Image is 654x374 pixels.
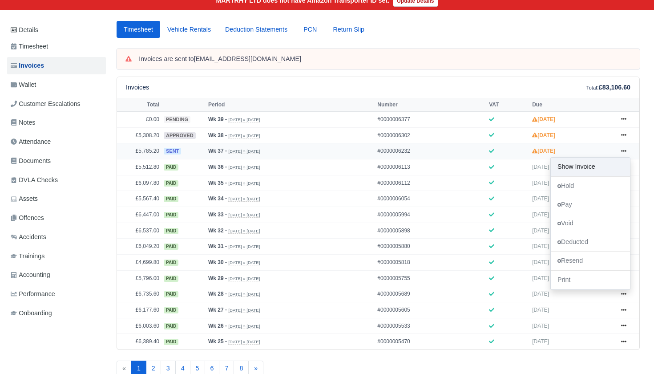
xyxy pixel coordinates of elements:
[7,152,106,170] a: Documents
[7,38,106,55] a: Timesheet
[228,228,260,234] small: [DATE] » [DATE]
[11,289,55,299] span: Performance
[208,132,227,138] strong: Wk 38 -
[551,252,630,271] a: Resend
[7,209,106,227] a: Offences
[117,21,160,38] a: Timesheet
[117,127,161,143] td: £5,308.20
[11,308,52,318] span: Onboarding
[228,181,260,186] small: [DATE] » [DATE]
[164,291,178,297] span: paid
[164,212,178,218] span: paid
[532,195,549,202] span: [DATE]
[228,149,260,154] small: [DATE] » [DATE]
[117,207,161,223] td: £6,447.00
[375,334,487,350] td: #0000005470
[532,338,549,345] span: [DATE]
[164,148,181,154] span: sent
[375,127,487,143] td: #0000006302
[532,259,549,265] span: [DATE]
[218,21,295,38] a: Deduction Statements
[11,194,38,204] span: Assets
[117,255,161,271] td: £4,699.80
[208,307,227,313] strong: Wk 27 -
[228,292,260,297] small: [DATE] » [DATE]
[117,270,161,286] td: £5,796.00
[164,244,178,250] span: paid
[194,55,301,62] strong: [EMAIL_ADDRESS][DOMAIN_NAME]
[208,148,227,154] strong: Wk 37 -
[117,98,161,111] th: Total
[117,191,161,207] td: £5,567.40
[11,156,51,166] span: Documents
[208,275,227,281] strong: Wk 29 -
[375,255,487,271] td: #0000005818
[586,82,630,93] div: :
[532,164,549,170] span: [DATE]
[117,223,161,239] td: £6,537.00
[7,57,106,74] a: Invoices
[228,212,260,218] small: [DATE] » [DATE]
[228,339,260,345] small: [DATE] » [DATE]
[164,276,178,282] span: paid
[164,323,178,329] span: paid
[532,243,549,249] span: [DATE]
[164,228,178,234] span: paid
[551,271,630,290] a: Print
[117,286,161,302] td: £6,735.60
[228,308,260,313] small: [DATE] » [DATE]
[117,239,161,255] td: £6,049.20
[164,180,178,187] span: paid
[126,84,149,91] h6: Invoices
[7,228,106,246] a: Accidents
[532,323,549,329] span: [DATE]
[208,243,227,249] strong: Wk 31 -
[117,302,161,318] td: £6,177.60
[117,175,161,191] td: £6,097.80
[228,276,260,281] small: [DATE] » [DATE]
[139,55,631,64] div: Invoices are sent to
[164,307,178,313] span: paid
[599,84,630,91] strong: £83,106.60
[117,159,161,175] td: £5,512.80
[7,22,106,38] a: Details
[7,114,106,131] a: Notes
[208,338,227,345] strong: Wk 25 -
[551,158,630,176] a: Show Invoice
[208,164,227,170] strong: Wk 36 -
[7,76,106,93] a: Wallet
[164,260,178,266] span: paid
[532,211,549,218] span: [DATE]
[228,260,260,265] small: [DATE] » [DATE]
[375,175,487,191] td: #0000006112
[375,159,487,175] td: #0000006113
[11,41,48,52] span: Timesheet
[375,286,487,302] td: #0000005689
[375,98,487,111] th: Number
[228,117,260,122] small: [DATE] » [DATE]
[586,85,597,90] small: Total
[11,61,44,71] span: Invoices
[532,307,549,313] span: [DATE]
[228,133,260,138] small: [DATE] » [DATE]
[7,171,106,189] a: DVLA Checks
[7,305,106,322] a: Onboarding
[206,98,375,111] th: Period
[164,164,178,171] span: paid
[7,266,106,284] a: Accounting
[208,180,227,186] strong: Wk 35 -
[117,143,161,159] td: £5,785.20
[208,228,227,234] strong: Wk 32 -
[551,177,630,195] a: Hold
[11,232,46,242] span: Accidents
[532,132,555,138] strong: [DATE]
[532,275,549,281] span: [DATE]
[375,143,487,159] td: #0000006232
[117,318,161,334] td: £6,003.60
[208,323,227,329] strong: Wk 26 -
[117,112,161,128] td: £0.00
[375,302,487,318] td: #0000005605
[532,228,549,234] span: [DATE]
[375,239,487,255] td: #0000005880
[530,98,613,111] th: Due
